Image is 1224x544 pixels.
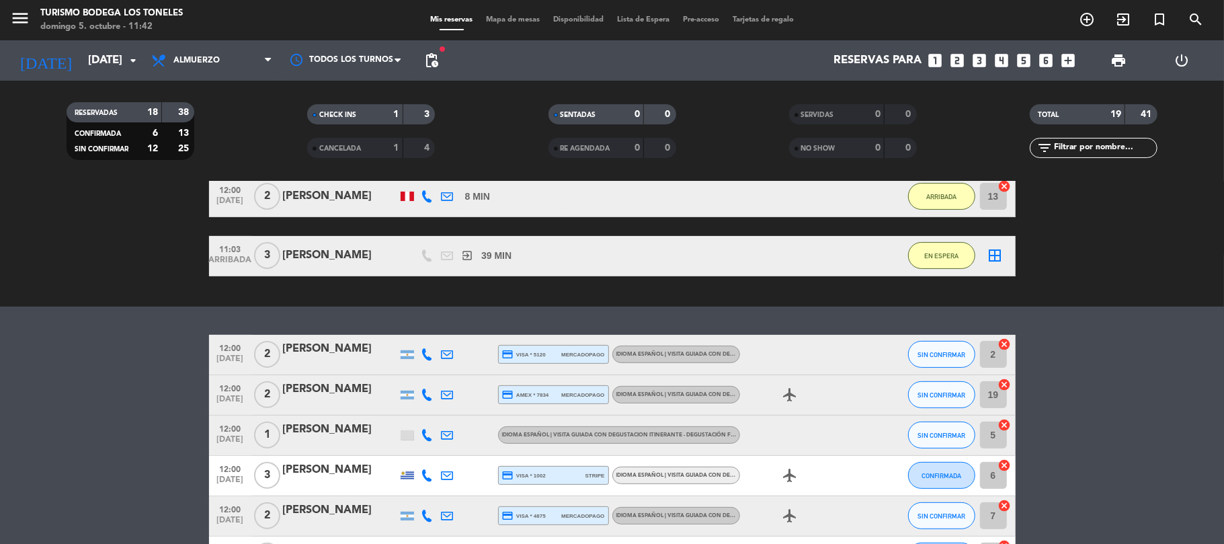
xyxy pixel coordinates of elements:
span: Mis reservas [423,16,479,24]
i: credit_card [502,469,514,481]
i: looks_4 [993,52,1011,69]
i: looks_5 [1016,52,1033,69]
span: 11:03 [214,241,247,256]
span: 12:00 [214,501,247,516]
span: 12:00 [214,340,247,355]
span: [DATE] [214,354,247,370]
strong: 0 [665,110,673,119]
span: 12:00 [214,380,247,395]
span: mercadopago [561,391,604,399]
i: cancel [998,378,1012,391]
i: cancel [998,418,1012,432]
span: amex * 7834 [502,389,549,401]
span: fiber_manual_record [438,45,446,53]
button: SIN CONFIRMAR [908,422,975,449]
strong: 38 [178,108,192,117]
strong: 19 [1110,110,1121,119]
i: airplanemode_active [782,467,799,483]
i: filter_list [1036,140,1053,156]
div: [PERSON_NAME] [283,502,397,519]
span: Idioma Español | Visita guiada con degustacion itinerante - Degustación Fuego Blanco [502,432,878,438]
strong: 18 [147,108,158,117]
i: border_all [987,247,1004,264]
span: visa * 1002 [502,469,546,481]
span: pending_actions [423,52,440,69]
i: looks_two [949,52,967,69]
span: Idioma Español | Visita guiada con degustacion itinerante - Degustación Fuego Blanco [616,513,886,518]
i: [DATE] [10,46,81,75]
span: stripe [585,471,605,480]
span: mercadopago [561,350,604,359]
i: turned_in_not [1151,11,1168,28]
strong: 1 [394,110,399,119]
i: arrow_drop_down [125,52,141,69]
div: [PERSON_NAME] [283,188,397,205]
span: 3 [254,462,280,489]
div: Turismo Bodega Los Toneles [40,7,183,20]
span: NO SHOW [801,145,835,152]
strong: 0 [665,143,673,153]
span: visa * 5120 [502,348,546,360]
span: [DATE] [214,395,247,410]
div: domingo 5. octubre - 11:42 [40,20,183,34]
i: add_circle_outline [1079,11,1095,28]
span: [DATE] [214,196,247,212]
strong: 0 [905,110,913,119]
span: 3 [254,242,280,269]
i: credit_card [502,389,514,401]
button: SIN CONFIRMAR [908,381,975,408]
i: looks_one [927,52,944,69]
span: SIN CONFIRMAR [917,512,965,520]
i: power_settings_new [1174,52,1190,69]
div: [PERSON_NAME] [283,247,397,264]
span: 12:00 [214,182,247,197]
span: SIN CONFIRMAR [917,351,965,358]
span: CONFIRMADA [75,130,121,137]
span: ARRIBADA [926,193,956,200]
span: visa * 4875 [502,510,546,522]
button: SIN CONFIRMAR [908,341,975,368]
span: 2 [254,502,280,529]
span: 2 [254,381,280,408]
span: Tarjetas de regalo [726,16,801,24]
span: Mapa de mesas [479,16,546,24]
i: airplanemode_active [782,387,799,403]
span: [DATE] [214,516,247,531]
span: CHECK INS [319,112,356,118]
span: SENTADAS [561,112,596,118]
span: ARRIBADA [214,256,247,271]
i: search [1188,11,1204,28]
span: [DATE] [214,475,247,491]
span: 39 MIN [481,248,512,264]
span: Idioma Español | Visita guiada con degustación itinerante - Mosquita Muerta [616,473,856,478]
div: [PERSON_NAME] [283,421,397,438]
i: cancel [998,180,1012,193]
span: RE AGENDADA [561,145,610,152]
button: menu [10,8,30,33]
input: Filtrar por nombre... [1053,141,1157,155]
span: SERVIDAS [801,112,834,118]
i: credit_card [502,510,514,522]
strong: 0 [875,143,881,153]
strong: 0 [875,110,881,119]
span: Disponibilidad [546,16,610,24]
strong: 6 [153,128,158,138]
span: mercadopago [561,512,604,520]
div: [PERSON_NAME] [283,461,397,479]
span: 12:00 [214,461,247,476]
i: add_box [1060,52,1077,69]
span: 1 [254,422,280,449]
div: [PERSON_NAME] [283,340,397,358]
strong: 0 [635,110,640,119]
span: CANCELADA [319,145,361,152]
strong: 0 [905,143,913,153]
strong: 1 [394,143,399,153]
button: SIN CONFIRMAR [908,502,975,529]
span: Idioma Español | Visita guiada con degustacion itinerante - Degustación Fuego Blanco [616,392,886,397]
i: looks_3 [971,52,989,69]
strong: 3 [424,110,432,119]
button: CONFIRMADA [908,462,975,489]
span: CONFIRMADA [922,472,961,479]
span: TOTAL [1038,112,1059,118]
strong: 0 [635,143,640,153]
